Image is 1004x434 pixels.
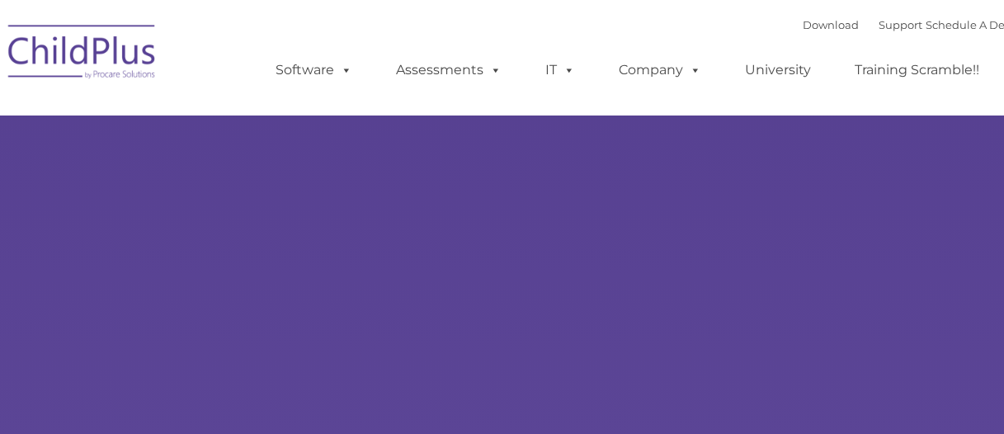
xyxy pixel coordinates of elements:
a: Download [803,18,859,31]
a: Company [602,54,718,87]
a: Assessments [379,54,518,87]
a: Support [879,18,922,31]
a: IT [529,54,592,87]
a: Software [259,54,369,87]
a: Training Scramble!! [838,54,996,87]
a: University [728,54,827,87]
